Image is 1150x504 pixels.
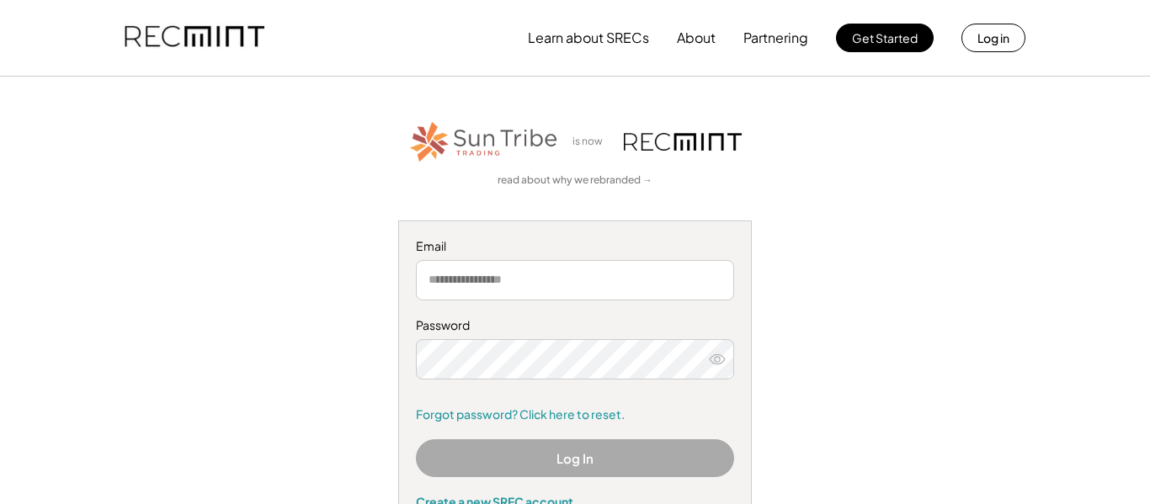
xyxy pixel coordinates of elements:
[624,133,742,151] img: recmint-logotype%403x.png
[528,21,649,55] button: Learn about SRECs
[743,21,808,55] button: Partnering
[836,24,934,52] button: Get Started
[416,439,734,477] button: Log In
[416,238,734,255] div: Email
[568,135,615,149] div: is now
[408,119,560,165] img: STT_Horizontal_Logo%2B-%2BColor.png
[416,406,734,423] a: Forgot password? Click here to reset.
[961,24,1025,52] button: Log in
[498,173,652,188] a: read about why we rebranded →
[416,317,734,334] div: Password
[125,9,264,66] img: recmint-logotype%403x.png
[677,21,716,55] button: About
